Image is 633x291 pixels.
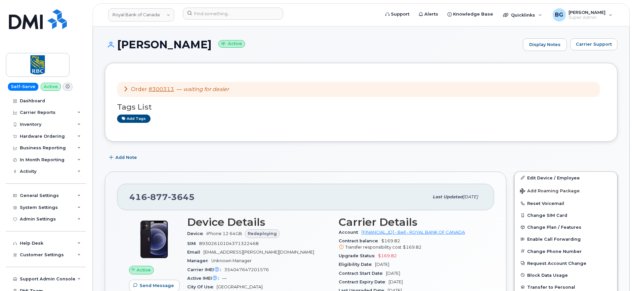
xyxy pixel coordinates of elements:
[361,230,465,235] a: [FINANCIAL_ID] - Bell - ROYAL BANK OF CANADA
[339,279,389,284] span: Contract Expiry Date
[520,188,580,195] span: Add Roaming Package
[134,219,174,259] img: iPhone_12.jpg
[515,257,617,269] button: Request Account Change
[515,233,617,245] button: Enable Call Forwarding
[131,86,147,92] span: Order
[137,267,151,273] span: Active
[403,245,422,250] span: $169.82
[345,245,401,250] span: Transfer responsibility cost
[515,172,617,184] a: Edit Device / Employee
[386,271,400,276] span: [DATE]
[168,192,195,202] span: 3645
[515,197,617,209] button: Reset Voicemail
[117,103,605,111] h3: Tags List
[211,258,252,263] span: Unknown Manager
[389,279,403,284] span: [DATE]
[339,238,482,250] span: $169.82
[187,284,217,289] span: City Of Use
[339,216,482,228] h3: Carrier Details
[147,192,168,202] span: 877
[570,38,617,50] button: Carrier Support
[339,230,361,235] span: Account
[224,267,269,272] span: 354047647201576
[199,241,259,246] span: 89302610104371322468
[187,267,224,272] span: Carrier IMEI
[515,184,617,197] button: Add Roaming Package
[515,209,617,221] button: Change SIM Card
[187,276,222,281] span: Active IMEI
[187,231,206,236] span: Device
[527,225,581,230] span: Change Plan / Features
[187,241,199,246] span: SIM
[105,152,143,164] button: Add Note
[105,39,520,50] h1: [PERSON_NAME]
[187,258,211,263] span: Manager
[523,38,567,51] a: Display Notes
[177,86,229,92] span: —
[339,271,386,276] span: Contract Start Date
[203,250,314,255] span: [EMAIL_ADDRESS][PERSON_NAME][DOMAIN_NAME]
[378,253,397,258] span: $169.82
[339,253,378,258] span: Upgrade Status
[117,115,150,123] a: Add tags
[576,41,612,47] span: Carrier Support
[527,237,581,242] span: Enable Call Forwarding
[433,194,463,199] span: Last updated
[515,221,617,233] button: Change Plan / Features
[187,216,331,228] h3: Device Details
[129,192,195,202] span: 416
[140,282,174,289] span: Send Message
[222,276,227,281] span: —
[217,284,263,289] span: [GEOGRAPHIC_DATA]
[148,86,174,92] a: #300313
[115,154,137,161] span: Add Note
[218,40,245,48] small: Active
[515,245,617,257] button: Change Phone Number
[206,231,242,236] span: iPhone 12 64GB
[187,250,203,255] span: Email
[248,230,277,237] span: Redeploying
[339,238,381,243] span: Contract balance
[515,269,617,281] button: Block Data Usage
[375,262,389,267] span: [DATE]
[339,262,375,267] span: Eligibility Date
[463,194,478,199] span: [DATE]
[183,86,229,92] em: waiting for dealer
